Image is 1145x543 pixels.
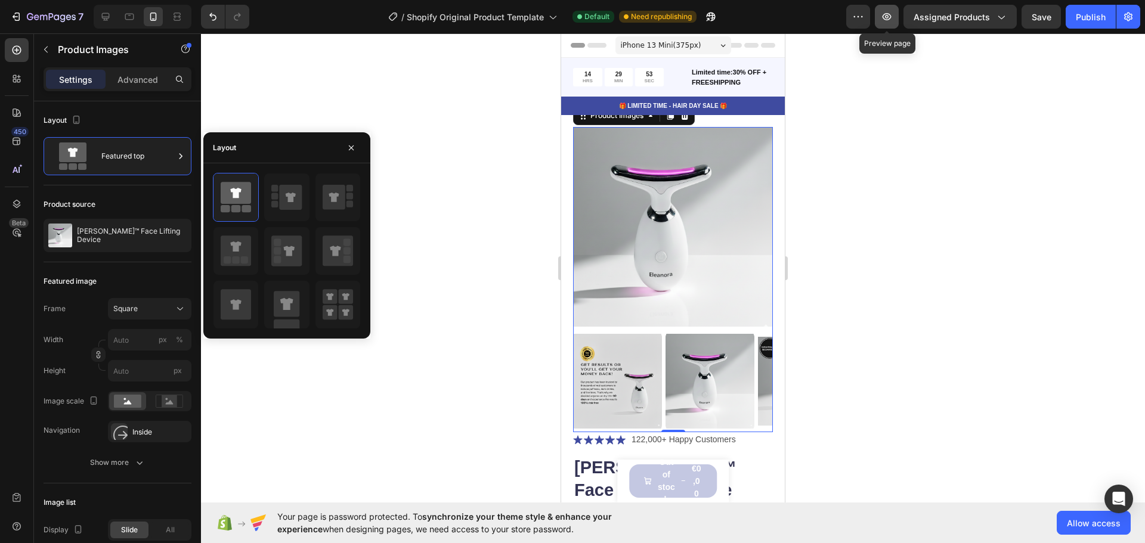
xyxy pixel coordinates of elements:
label: Width [44,334,63,345]
button: Square [108,298,191,319]
div: 14 [21,37,32,45]
div: Featured image [44,276,97,287]
span: / [401,11,404,23]
div: Out of stock [95,423,115,473]
div: Publish [1076,11,1106,23]
span: synchronize your theme style & enhance your experience [277,511,612,534]
div: €0,00 [129,428,141,468]
h1: [PERSON_NAME]™ Face Lifting Device [12,422,212,469]
div: Open Intercom Messenger [1104,485,1133,513]
span: All [166,525,175,535]
span: Shopify Original Product Template [407,11,544,23]
span: Need republishing [631,11,692,22]
div: Layout [44,113,83,129]
div: Featured top [101,142,174,170]
button: Save [1022,5,1061,29]
button: % [156,333,170,347]
div: Display [44,522,85,538]
button: 7 [5,5,89,29]
div: px [159,334,167,345]
button: Assigned Products [903,5,1017,29]
span: Allow access [1067,517,1121,529]
p: 7 [78,10,83,24]
p: Advanced [117,73,158,86]
p: MIN [53,45,62,51]
p: Settings [59,73,92,86]
span: Save [1032,12,1051,22]
img: product feature img [48,224,72,247]
span: Square [113,303,138,314]
p: Limited time:30% OFF + FREESHIPPING [131,34,211,54]
div: Beta [9,218,29,228]
div: Layout [213,142,236,153]
div: Inside [132,427,188,437]
p: Product Images [58,42,159,57]
div: Product source [44,199,95,210]
p: 122,000+ Happy Customers [70,400,175,412]
div: Undo/Redo [201,5,249,29]
p: SEC [83,45,93,51]
div: 53 [83,37,93,45]
div: Show more [90,457,146,468]
span: Assigned Products [914,11,990,23]
p: [PERSON_NAME]™ Face Lifting Device [77,227,187,244]
label: Frame [44,303,66,314]
span: Slide [121,525,138,535]
button: Show more [44,452,191,473]
div: 29 [53,37,62,45]
p: 🎁 LIMITED TIME - HAIR DAY SALE 🎁 [1,68,222,77]
label: Height [44,365,66,376]
button: Carousel Back Arrow [21,341,36,355]
input: px [108,360,191,381]
input: px% [108,329,191,350]
div: Navigation [44,425,80,436]
button: Publish [1066,5,1116,29]
button: Carousel Next Arrow [188,341,202,355]
div: Image list [44,497,76,508]
p: HRS [21,45,32,51]
button: Carousel Next Arrow [188,187,202,201]
div: Image scale [44,393,101,409]
button: px [172,333,187,347]
span: Default [584,11,609,22]
div: % [176,334,183,345]
div: 450 [11,127,29,136]
span: Your page is password protected. To when designing pages, we need access to your store password. [277,510,658,535]
button: Allow access [1057,511,1131,535]
div: Product Images [27,77,85,88]
span: px [174,366,182,375]
iframe: Design area [561,33,785,502]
